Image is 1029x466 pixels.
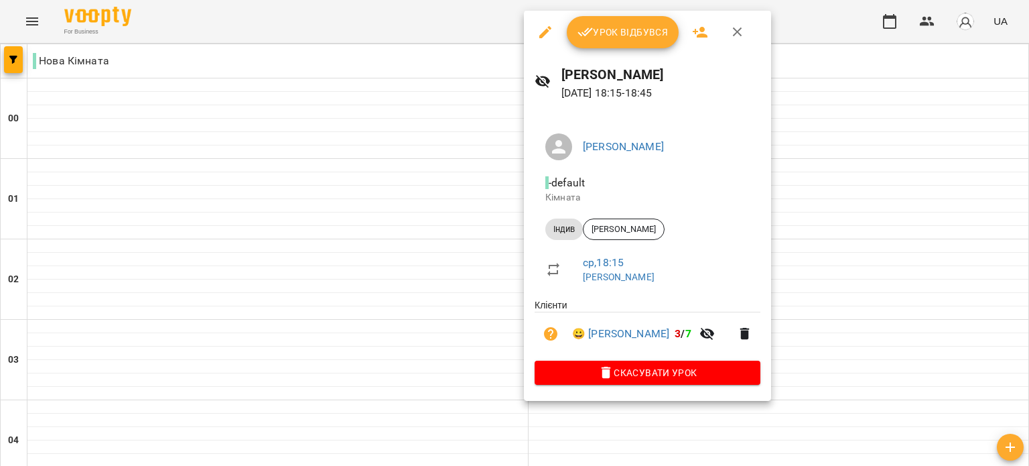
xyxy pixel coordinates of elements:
[535,361,760,385] button: Скасувати Урок
[545,176,588,189] span: - default
[567,16,679,48] button: Урок відбувся
[577,24,669,40] span: Урок відбувся
[545,365,750,381] span: Скасувати Урок
[583,272,655,282] a: [PERSON_NAME]
[545,223,583,235] span: Індив
[583,219,665,240] div: [PERSON_NAME]
[561,85,761,101] p: [DATE] 18:15 - 18:45
[675,327,681,340] span: 3
[572,326,669,342] a: 😀 [PERSON_NAME]
[535,318,567,350] button: Візит ще не сплачено. Додати оплату?
[583,140,664,153] a: [PERSON_NAME]
[545,191,750,205] p: Кімната
[561,64,761,85] h6: [PERSON_NAME]
[535,298,760,361] ul: Клієнти
[675,327,691,340] b: /
[685,327,691,340] span: 7
[584,223,664,235] span: [PERSON_NAME]
[583,256,624,269] a: ср , 18:15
